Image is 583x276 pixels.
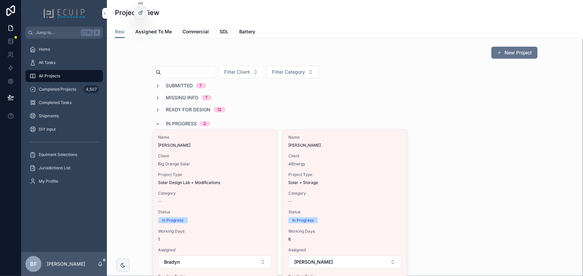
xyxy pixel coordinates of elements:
p: [PERSON_NAME] [47,261,85,267]
div: 4,507 [84,85,99,93]
a: My Profile [25,175,103,187]
button: Select Button [159,256,271,268]
span: Name [288,135,402,140]
a: Completed Tasks [25,97,103,109]
a: Assigned To Me [135,26,172,39]
span: -- [288,199,292,204]
span: All Projects [39,73,60,79]
span: All Tasks [39,60,55,65]
span: Ctrl [81,29,93,36]
span: Shipments [39,113,59,119]
span: Status [158,209,272,215]
span: DIY Input [39,127,56,132]
span: Completed Tasks [39,100,71,105]
span: Jurisdictions List [39,165,70,171]
span: Ready for Design [166,106,211,113]
span: Category [288,191,402,196]
span: Project Type [288,172,402,177]
span: Assigned [158,247,272,253]
span: [PERSON_NAME] [158,143,272,148]
span: Missing Info [166,94,199,101]
img: App logo [43,8,85,19]
a: Battery [239,26,255,39]
span: Project Type [158,172,272,177]
span: Name [158,135,272,140]
a: SDL [220,26,229,39]
div: 7 [200,83,202,88]
h1: Projects View [115,8,159,17]
span: Assigned [288,247,402,253]
div: 7 [205,95,208,100]
a: Shipments [25,110,103,122]
span: Solar + Storage [288,180,318,185]
span: Filter Client [225,69,250,75]
a: Big Orange Solar [158,161,190,167]
a: Completed Projects4,507 [25,83,103,95]
span: 1 [158,237,272,242]
span: SDL [220,28,229,35]
span: Bradyn [164,259,180,265]
span: Equiment Selections [39,152,77,157]
a: Home [25,43,103,55]
a: All Tasks [25,57,103,69]
span: Battery [239,28,255,35]
a: Equiment Selections [25,149,103,161]
span: Category [158,191,272,196]
a: Resi [115,26,125,38]
span: Working Days [288,229,402,234]
a: 4IEnergy [288,161,305,167]
button: Select Button [289,256,401,268]
span: Jump to... [36,30,78,35]
button: New Project [491,47,538,59]
span: Working Days [158,229,272,234]
span: Resi [115,28,125,35]
span: Home [39,47,50,52]
span: Assigned To Me [135,28,172,35]
span: Commercial [182,28,209,35]
span: Client [158,153,272,159]
span: Solar Design Lab + Modifications [158,180,221,185]
a: All Projects [25,70,103,82]
span: Filter Category [272,69,305,75]
span: K [94,30,100,35]
a: Commercial [182,26,209,39]
span: Client [288,153,402,159]
span: Status [288,209,402,215]
button: Select Button [267,66,319,78]
span: In Progress [166,120,197,127]
div: 12 [217,107,222,112]
span: -- [158,199,162,204]
div: scrollable content [21,39,107,196]
button: Select Button [219,66,264,78]
span: Submitted [166,82,193,89]
span: [PERSON_NAME] [294,259,333,265]
span: Completed Projects [39,87,76,92]
span: 6 [288,237,402,242]
a: Jurisdictions List [25,162,103,174]
span: [PERSON_NAME] [288,143,402,148]
span: My Profile [39,179,58,184]
div: In Progress [162,217,184,223]
div: 2 [204,121,206,126]
a: DIY Input [25,123,103,135]
button: Jump to...CtrlK [25,27,103,39]
div: In Progress [292,217,314,223]
span: BF [30,260,37,268]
